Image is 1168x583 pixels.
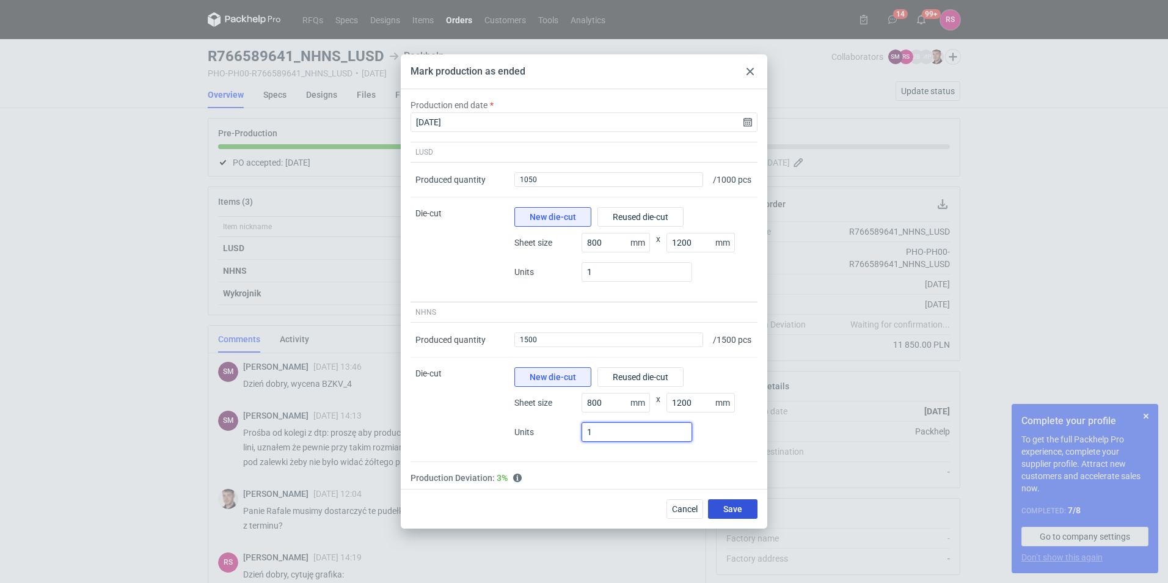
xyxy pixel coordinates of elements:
[630,238,650,248] p: mm
[708,163,757,197] div: / 1000 pcs
[530,213,576,221] span: New die-cut
[582,422,692,442] input: Type here...
[656,393,660,422] span: x
[514,367,591,387] button: New die-cut
[666,499,703,519] button: Cancel
[715,398,735,408] p: mm
[582,262,692,282] input: Type here...
[708,323,757,358] div: / 1500 pcs
[656,233,660,262] span: x
[497,472,508,484] span: Good
[708,499,757,519] button: Save
[613,213,668,221] span: Reused die-cut
[415,147,433,157] span: LUSD
[715,238,735,248] p: mm
[666,393,735,413] input: Type here...
[411,197,509,302] div: Die-cut
[613,373,668,381] span: Reused die-cut
[411,472,757,484] div: Production Deviation:
[597,367,684,387] button: Reused die-cut
[415,307,436,317] span: NHNS
[415,174,486,186] div: Produced quantity
[723,505,742,513] span: Save
[530,373,576,381] span: New die-cut
[411,99,487,111] label: Production end date
[411,358,509,462] div: Die-cut
[630,398,650,408] p: mm
[514,207,591,227] button: New die-cut
[672,505,698,513] span: Cancel
[514,426,575,438] span: Units
[415,334,486,346] div: Produced quantity
[514,266,575,278] span: Units
[666,233,735,252] input: Type here...
[411,65,525,78] div: Mark production as ended
[597,207,684,227] button: Reused die-cut
[582,393,650,413] input: Type here...
[582,233,650,252] input: Type here...
[514,397,575,409] span: Sheet size
[514,237,575,249] span: Sheet size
